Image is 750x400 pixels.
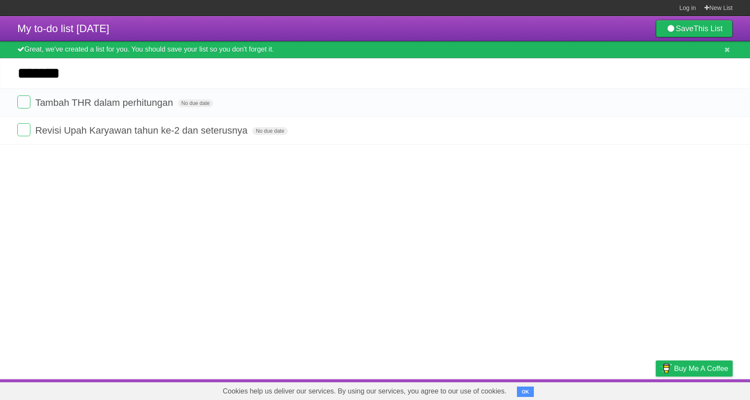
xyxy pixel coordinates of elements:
a: Terms [615,381,634,398]
span: Revisi Upah Karyawan tahun ke-2 dan seterusnya [35,125,250,136]
span: My to-do list [DATE] [17,23,109,34]
span: Buy me a coffee [674,361,728,376]
button: OK [517,387,534,397]
b: This List [694,24,723,33]
img: Buy me a coffee [660,361,672,376]
label: Done [17,95,30,108]
a: Privacy [645,381,667,398]
a: Buy me a coffee [656,361,733,377]
a: Developers [569,381,604,398]
span: Cookies help us deliver our services. By using our services, you agree to our use of cookies. [214,383,515,400]
label: Done [17,123,30,136]
a: Suggest a feature [678,381,733,398]
span: No due date [252,127,287,135]
span: Tambah THR dalam perhitungan [35,97,175,108]
a: About [540,381,559,398]
span: No due date [178,99,213,107]
a: SaveThis List [656,20,733,37]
